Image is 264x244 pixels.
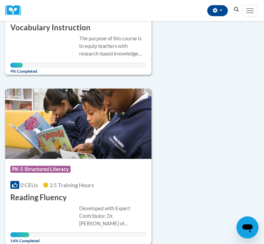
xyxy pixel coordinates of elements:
img: Logo brand [5,5,26,16]
button: Account Settings [207,5,228,16]
img: Course Logo [5,89,151,159]
span: 0 CEUs [20,182,38,188]
div: Your progress [10,63,23,68]
span: PK-5 Structured Literacy [10,166,71,173]
h3: Vocabulary Instruction [10,22,91,33]
span: 14% Completed [10,232,29,243]
h3: Reading Fluency [10,192,67,203]
a: Cox Campus [5,5,26,16]
div: Your progress [10,232,29,237]
div: The purpose of this course is to equip teachers with research-based knowledge and strategies to p... [79,35,146,58]
iframe: Button to launch messaging window [236,216,258,238]
span: 2.5 Training Hours [50,182,94,188]
span: 9% Completed [10,63,23,74]
button: Search [231,6,242,14]
div: Developed with Expert Contributor, Dr. [PERSON_NAME] of [GEOGRAPHIC_DATA][US_STATE], [GEOGRAPHIC_... [79,205,146,227]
